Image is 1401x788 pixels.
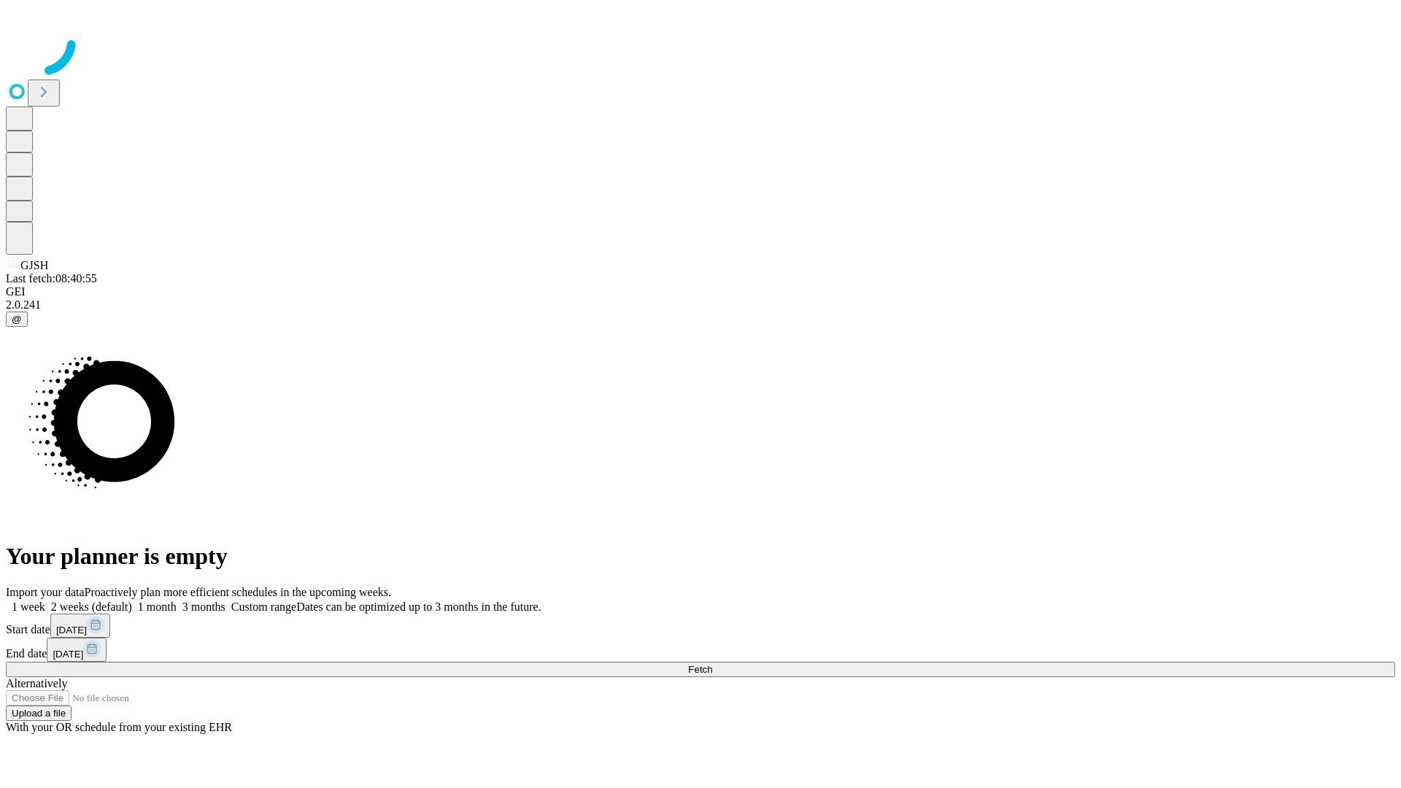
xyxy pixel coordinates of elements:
[138,600,177,613] span: 1 month
[6,677,67,689] span: Alternatively
[296,600,541,613] span: Dates can be optimized up to 3 months in the future.
[50,614,110,638] button: [DATE]
[6,662,1395,677] button: Fetch
[688,664,712,675] span: Fetch
[6,638,1395,662] div: End date
[6,543,1395,570] h1: Your planner is empty
[6,706,72,721] button: Upload a file
[6,586,85,598] span: Import your data
[6,285,1395,298] div: GEI
[6,614,1395,638] div: Start date
[231,600,296,613] span: Custom range
[6,721,232,733] span: With your OR schedule from your existing EHR
[85,586,391,598] span: Proactively plan more efficient schedules in the upcoming weeks.
[53,649,83,660] span: [DATE]
[6,298,1395,312] div: 2.0.241
[12,600,45,613] span: 1 week
[6,272,97,285] span: Last fetch: 08:40:55
[182,600,225,613] span: 3 months
[51,600,132,613] span: 2 weeks (default)
[56,625,87,636] span: [DATE]
[6,312,28,327] button: @
[20,259,48,271] span: GJSH
[12,314,22,325] span: @
[47,638,107,662] button: [DATE]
